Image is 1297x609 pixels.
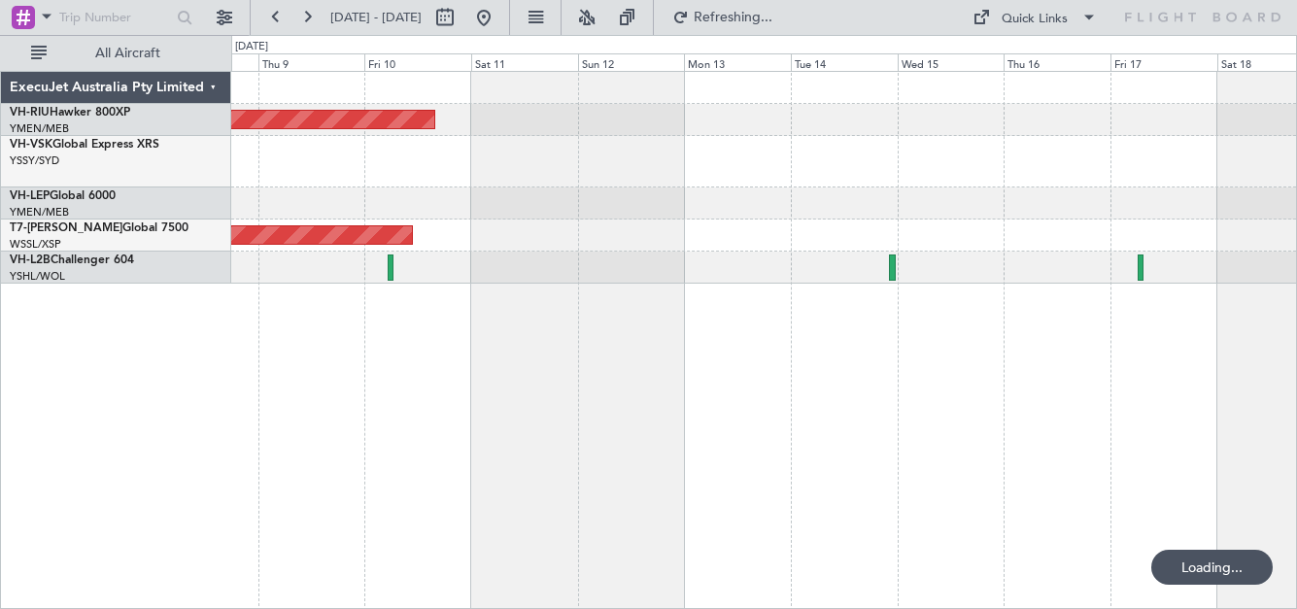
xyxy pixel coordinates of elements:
[664,2,780,33] button: Refreshing...
[10,121,69,136] a: YMEN/MEB
[59,3,171,32] input: Trip Number
[10,222,122,234] span: T7-[PERSON_NAME]
[1151,550,1273,585] div: Loading...
[471,53,578,71] div: Sat 11
[693,11,774,24] span: Refreshing...
[51,47,205,60] span: All Aircraft
[330,9,422,26] span: [DATE] - [DATE]
[10,190,116,202] a: VH-LEPGlobal 6000
[10,205,69,220] a: YMEN/MEB
[10,107,50,118] span: VH-RIU
[1110,53,1217,71] div: Fri 17
[578,53,685,71] div: Sun 12
[364,53,471,71] div: Fri 10
[10,254,51,266] span: VH-L2B
[10,190,50,202] span: VH-LEP
[10,237,61,252] a: WSSL/XSP
[10,107,130,118] a: VH-RIUHawker 800XP
[235,39,268,55] div: [DATE]
[898,53,1005,71] div: Wed 15
[10,153,59,168] a: YSSY/SYD
[10,139,52,151] span: VH-VSK
[10,139,159,151] a: VH-VSKGlobal Express XRS
[10,254,134,266] a: VH-L2BChallenger 604
[684,53,791,71] div: Mon 13
[10,269,65,284] a: YSHL/WOL
[791,53,898,71] div: Tue 14
[10,222,188,234] a: T7-[PERSON_NAME]Global 7500
[21,38,211,69] button: All Aircraft
[1002,10,1068,29] div: Quick Links
[963,2,1107,33] button: Quick Links
[1004,53,1110,71] div: Thu 16
[258,53,365,71] div: Thu 9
